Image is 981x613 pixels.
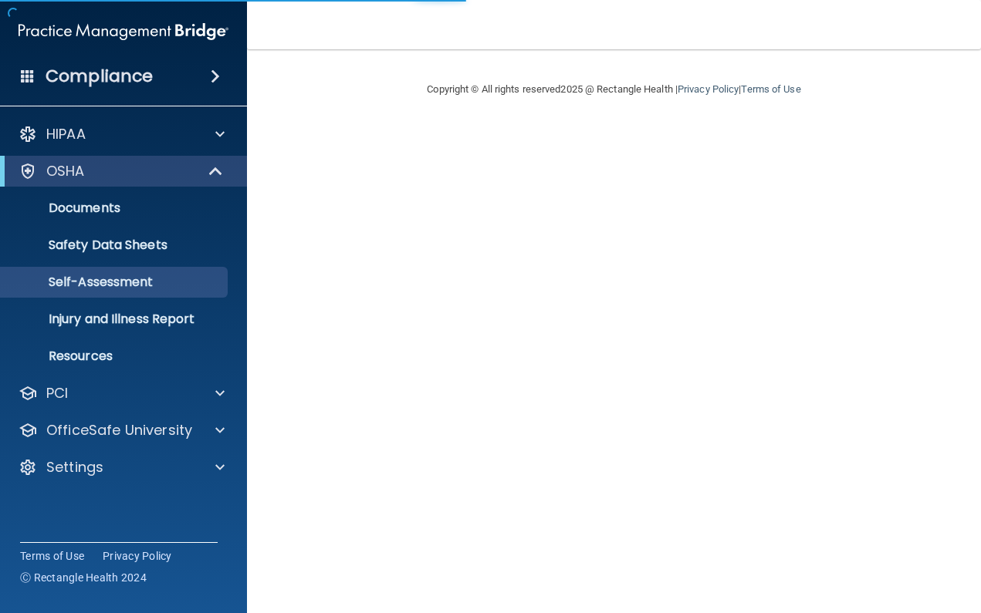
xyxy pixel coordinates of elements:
[10,312,221,327] p: Injury and Illness Report
[46,162,85,180] p: OSHA
[10,275,221,290] p: Self-Assessment
[10,237,221,253] p: Safety Data Sheets
[20,548,84,564] a: Terms of Use
[46,66,153,87] h4: Compliance
[20,570,147,585] span: Ⓒ Rectangle Health 2024
[46,458,103,477] p: Settings
[46,125,86,143] p: HIPAA
[103,548,172,564] a: Privacy Policy
[741,83,800,95] a: Terms of Use
[678,83,739,95] a: Privacy Policy
[10,349,221,364] p: Resources
[19,162,224,180] a: OSHA
[19,421,225,440] a: OfficeSafe University
[19,458,225,477] a: Settings
[19,125,225,143] a: HIPAA
[46,384,68,402] p: PCI
[19,384,225,402] a: PCI
[333,65,896,114] div: Copyright © All rights reserved 2025 @ Rectangle Health | |
[19,16,228,47] img: PMB logo
[10,200,221,216] p: Documents
[46,421,192,440] p: OfficeSafe University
